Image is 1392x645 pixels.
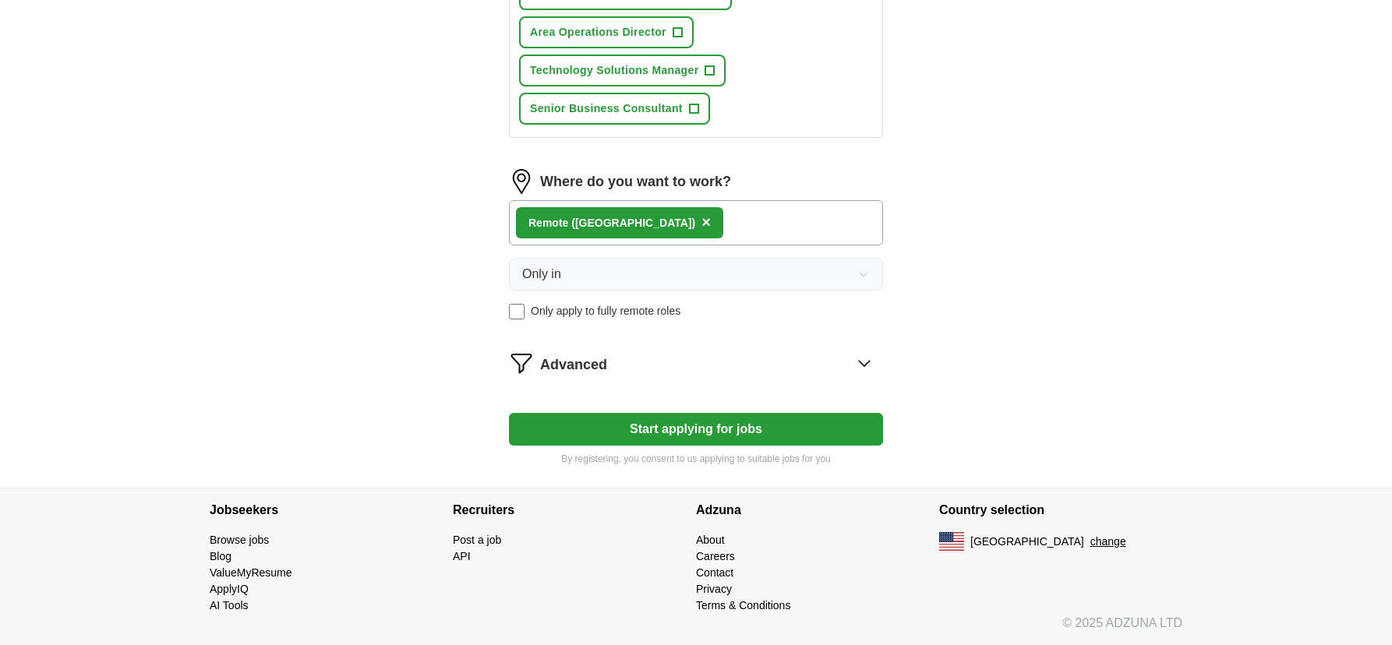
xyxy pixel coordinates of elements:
a: Contact [696,566,733,579]
span: Technology Solutions Manager [530,62,698,79]
img: filter [509,351,534,375]
span: Only in [522,265,561,284]
label: Where do you want to work? [540,171,731,192]
img: location.png [509,169,534,194]
span: Only apply to fully remote roles [531,303,680,319]
p: By registering, you consent to us applying to suitable jobs for you [509,452,883,466]
h4: Country selection [939,488,1182,532]
a: ValueMyResume [210,566,292,579]
a: About [696,534,725,546]
span: Area Operations Director [530,24,666,41]
a: API [453,550,471,562]
button: Area Operations Director [519,16,694,48]
a: Privacy [696,583,732,595]
button: Only in [509,258,883,291]
button: Start applying for jobs [509,413,883,446]
input: Only apply to fully remote roles [509,304,525,319]
button: × [701,211,711,234]
span: Advanced [540,354,607,375]
a: Terms & Conditions [696,599,790,612]
img: US flag [939,532,964,551]
span: Senior Business Consultant [530,100,683,117]
a: ApplyIQ [210,583,249,595]
button: Senior Business Consultant [519,93,710,125]
a: Post a job [453,534,501,546]
a: Browse jobs [210,534,269,546]
div: © 2025 ADZUNA LTD [197,614,1195,645]
a: AI Tools [210,599,249,612]
button: change [1090,534,1126,550]
div: Remote ([GEOGRAPHIC_DATA]) [528,215,695,231]
a: Careers [696,550,735,562]
button: Technology Solutions Manager [519,55,726,86]
a: Blog [210,550,231,562]
span: × [701,213,711,231]
span: [GEOGRAPHIC_DATA] [970,534,1084,550]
